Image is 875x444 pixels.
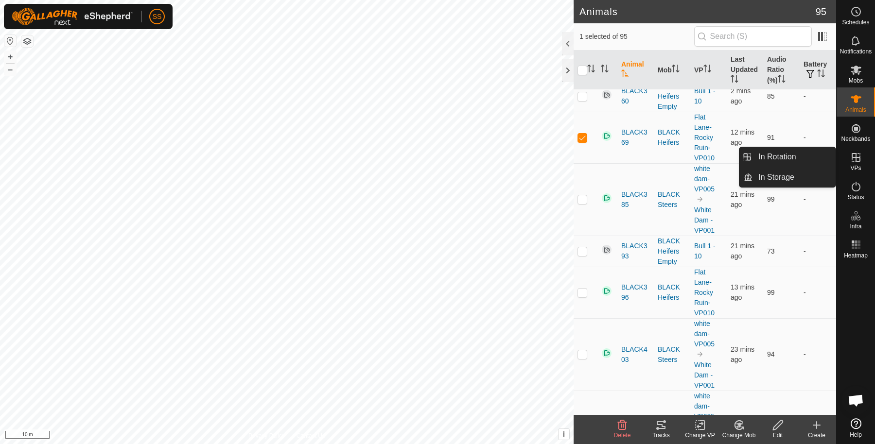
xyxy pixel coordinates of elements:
[800,163,836,236] td: -
[758,151,796,163] span: In Rotation
[621,189,650,210] span: BLACK385
[4,51,16,63] button: +
[694,113,715,162] a: Flat Lane- Rocky Ruin-VP010
[800,267,836,318] td: -
[719,431,758,440] div: Change Mob
[681,431,719,440] div: Change VP
[850,165,861,171] span: VPs
[642,431,681,440] div: Tracks
[4,35,16,47] button: Reset Map
[621,282,650,303] span: BLACK396
[800,236,836,267] td: -
[767,134,775,141] span: 91
[621,344,650,365] span: BLACK403
[658,189,686,210] div: BLACK Steers
[658,344,686,365] div: BLACK Steers
[694,320,715,348] a: white dam-VP005
[579,32,694,42] span: 1 selected of 95
[601,192,612,204] img: returning on
[4,64,16,75] button: –
[617,51,654,90] th: Animal
[601,89,612,101] img: returning off
[767,289,775,296] span: 99
[654,51,690,90] th: Mob
[752,147,836,167] a: In Rotation
[563,430,565,438] span: i
[601,244,612,256] img: returning off
[153,12,162,22] span: SS
[694,268,715,317] a: Flat Lane- Rocky Ruin-VP010
[297,431,325,440] a: Contact Us
[621,127,650,148] span: BLACK369
[21,35,33,47] button: Map Layers
[614,432,631,439] span: Delete
[731,283,754,301] span: 26 Sept 2025, 11:24 am
[731,128,754,146] span: 26 Sept 2025, 11:24 am
[694,392,715,420] a: white dam-VP005
[694,26,812,47] input: Search (S)
[752,168,836,187] a: In Storage
[658,81,686,112] div: BLACK Heifers Empty
[845,107,866,113] span: Animals
[847,194,864,200] span: Status
[672,66,680,74] p-sorticon: Activate to sort
[694,165,715,193] a: white dam-VP005
[850,223,861,229] span: Infra
[621,241,650,261] span: BLACK393
[601,66,609,74] p-sorticon: Activate to sort
[758,431,797,440] div: Edit
[739,168,836,187] li: In Storage
[601,130,612,142] img: returning on
[767,92,775,100] span: 85
[849,78,863,84] span: Mobs
[767,195,775,203] span: 99
[727,51,763,90] th: Last Updated
[842,19,869,25] span: Schedules
[694,242,716,260] a: Bull 1 - 10
[816,4,826,19] span: 95
[800,81,836,112] td: -
[559,429,569,440] button: i
[694,361,715,389] a: White Dam - VP001
[800,51,836,90] th: Battery
[763,51,800,90] th: Audio Ratio (%)
[840,49,872,54] span: Notifications
[778,76,786,84] p-sorticon: Activate to sort
[837,414,875,442] a: Help
[696,350,704,358] img: to
[694,206,715,234] a: White Dam - VP001
[767,350,775,358] span: 94
[658,236,686,267] div: BLACK Heifers Empty
[767,247,775,255] span: 73
[731,345,754,363] span: 26 Sept 2025, 11:13 am
[797,431,836,440] div: Create
[601,347,612,359] img: returning on
[800,112,836,163] td: -
[248,431,285,440] a: Privacy Policy
[800,318,836,391] td: -
[841,136,870,142] span: Neckbands
[658,282,686,303] div: BLACK Heifers
[739,147,836,167] li: In Rotation
[703,66,711,74] p-sorticon: Activate to sort
[12,8,133,25] img: Gallagher Logo
[579,6,816,17] h2: Animals
[621,71,629,79] p-sorticon: Activate to sort
[731,76,738,84] p-sorticon: Activate to sort
[817,71,825,79] p-sorticon: Activate to sort
[696,195,704,203] img: to
[658,127,686,148] div: BLACK Heifers
[841,386,871,415] div: Open chat
[690,51,727,90] th: VP
[621,86,650,106] span: BLACK360
[850,432,862,438] span: Help
[731,242,754,260] span: 26 Sept 2025, 11:15 am
[844,253,868,258] span: Heatmap
[731,190,754,208] span: 26 Sept 2025, 11:15 am
[601,285,612,297] img: returning on
[587,66,595,74] p-sorticon: Activate to sort
[758,171,794,183] span: In Storage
